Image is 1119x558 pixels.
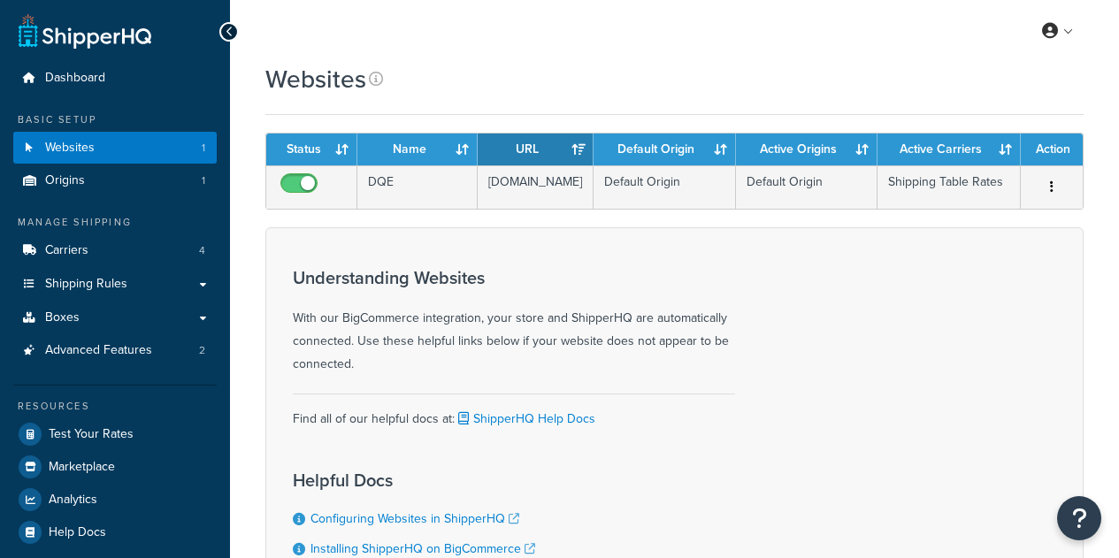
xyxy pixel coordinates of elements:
button: Open Resource Center [1057,496,1101,540]
a: Carriers 4 [13,234,217,267]
th: Default Origin: activate to sort column ascending [594,134,735,165]
td: Shipping Table Rates [878,165,1021,209]
th: Name: activate to sort column ascending [357,134,478,165]
a: Dashboard [13,62,217,95]
td: Default Origin [594,165,735,209]
div: Find all of our helpful docs at: [293,394,735,431]
span: 2 [199,343,205,358]
div: Basic Setup [13,112,217,127]
th: Active Carriers: activate to sort column ascending [878,134,1021,165]
span: 1 [202,173,205,188]
span: Marketplace [49,460,115,475]
span: Help Docs [49,525,106,540]
th: Action [1021,134,1083,165]
span: Shipping Rules [45,277,127,292]
td: DQE [357,165,478,209]
a: Analytics [13,484,217,516]
a: Boxes [13,302,217,334]
th: Active Origins: activate to sort column ascending [736,134,878,165]
th: Status: activate to sort column ascending [266,134,357,165]
a: ShipperHQ Home [19,13,151,49]
h1: Websites [265,62,366,96]
div: With our BigCommerce integration, your store and ShipperHQ are automatically connected. Use these... [293,268,735,376]
a: ShipperHQ Help Docs [455,409,595,428]
span: Carriers [45,243,88,258]
a: Marketplace [13,451,217,483]
a: Help Docs [13,516,217,548]
td: [DOMAIN_NAME] [478,165,594,209]
span: Test Your Rates [49,427,134,442]
li: Origins [13,164,217,197]
th: URL: activate to sort column ascending [478,134,594,165]
span: 1 [202,141,205,156]
li: Advanced Features [13,334,217,367]
h3: Understanding Websites [293,268,735,287]
span: Analytics [49,493,97,508]
a: Advanced Features 2 [13,334,217,367]
a: Origins 1 [13,164,217,197]
li: Carriers [13,234,217,267]
td: Default Origin [736,165,878,209]
a: Configuring Websites in ShipperHQ [310,509,519,528]
div: Resources [13,399,217,414]
span: 4 [199,243,205,258]
div: Manage Shipping [13,215,217,230]
li: Websites [13,132,217,164]
a: Shipping Rules [13,268,217,301]
span: Origins [45,173,85,188]
a: Websites 1 [13,132,217,164]
span: Dashboard [45,71,105,86]
a: Test Your Rates [13,418,217,450]
h3: Helpful Docs [293,470,611,490]
a: Installing ShipperHQ on BigCommerce [310,539,535,558]
span: Websites [45,141,95,156]
span: Boxes [45,310,80,325]
span: Advanced Features [45,343,152,358]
